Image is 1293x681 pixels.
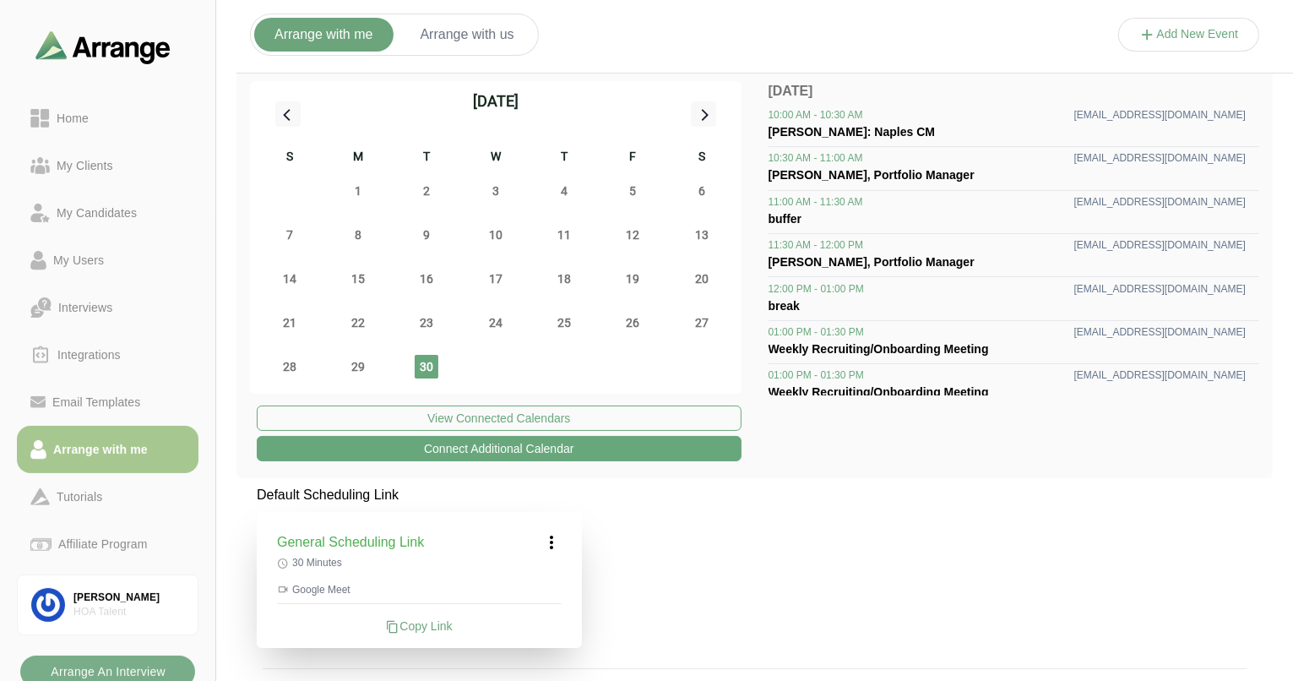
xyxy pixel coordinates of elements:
[599,147,667,169] div: F
[277,532,424,553] h3: General Scheduling Link
[52,534,154,554] div: Affiliate Program
[17,95,198,142] a: Home
[690,179,714,203] span: Saturday, September 6, 2025
[415,223,438,247] span: Tuesday, September 9, 2025
[393,147,461,169] div: T
[17,284,198,331] a: Interviews
[257,406,742,431] button: View Connected Calendars
[769,108,863,122] span: 10:00 AM - 10:30 AM
[552,179,576,203] span: Thursday, September 4, 2025
[346,267,370,291] span: Monday, September 15, 2025
[278,223,302,247] span: Sunday, September 7, 2025
[17,237,198,284] a: My Users
[667,147,736,169] div: S
[46,392,147,412] div: Email Templates
[769,342,989,356] span: Weekly Recruiting/Onboarding Meeting
[51,345,128,365] div: Integrations
[46,250,111,270] div: My Users
[552,267,576,291] span: Thursday, September 18, 2025
[769,299,800,313] span: break
[690,223,714,247] span: Saturday, September 13, 2025
[769,168,975,182] span: [PERSON_NAME], Portfolio Manager
[17,473,198,520] a: Tutorials
[277,618,562,635] div: Copy Link
[1074,195,1246,209] span: [EMAIL_ADDRESS][DOMAIN_NAME]
[552,311,576,335] span: Thursday, September 25, 2025
[769,212,802,226] span: buffer
[346,355,370,379] span: Monday, September 29, 2025
[50,487,109,507] div: Tutorials
[415,355,438,379] span: Tuesday, September 30, 2025
[1074,282,1246,296] span: [EMAIL_ADDRESS][DOMAIN_NAME]
[1074,325,1246,339] span: [EMAIL_ADDRESS][DOMAIN_NAME]
[35,30,171,63] img: arrangeai-name-small-logo.4d2b8aee.svg
[50,108,95,128] div: Home
[484,311,508,335] span: Wednesday, September 24, 2025
[769,151,863,165] span: 10:30 AM - 11:00 AM
[278,355,302,379] span: Sunday, September 28, 2025
[277,583,562,597] p: Google Meet
[277,556,562,569] p: 30 Minutes
[690,267,714,291] span: Saturday, September 20, 2025
[769,368,864,382] span: 01:00 PM - 01:30 PM
[1074,238,1246,252] span: [EMAIL_ADDRESS][DOMAIN_NAME]
[484,223,508,247] span: Wednesday, September 10, 2025
[484,267,508,291] span: Wednesday, September 17, 2025
[257,436,742,461] button: Connect Additional Calendar
[323,147,392,169] div: M
[46,439,155,460] div: Arrange with me
[415,267,438,291] span: Tuesday, September 16, 2025
[17,142,198,189] a: My Clients
[621,311,644,335] span: Friday, September 26, 2025
[415,311,438,335] span: Tuesday, September 23, 2025
[552,223,576,247] span: Thursday, September 11, 2025
[769,125,936,139] span: [PERSON_NAME]: Naples CM
[769,238,864,252] span: 11:30 AM - 12:00 PM
[346,311,370,335] span: Monday, September 22, 2025
[769,325,864,339] span: 01:00 PM - 01:30 PM
[17,426,198,473] a: Arrange with me
[1074,108,1246,122] span: [EMAIL_ADDRESS][DOMAIN_NAME]
[690,311,714,335] span: Saturday, September 27, 2025
[257,485,582,505] p: Default Scheduling Link
[17,189,198,237] a: My Candidates
[473,90,519,113] div: [DATE]
[278,267,302,291] span: Sunday, September 14, 2025
[1118,18,1260,52] button: Add New Event
[346,179,370,203] span: Monday, September 1, 2025
[621,179,644,203] span: Friday, September 5, 2025
[17,331,198,379] a: Integrations
[254,18,394,52] button: Arrange with me
[1074,368,1246,382] span: [EMAIL_ADDRESS][DOMAIN_NAME]
[17,575,198,635] a: [PERSON_NAME]HOA Talent
[346,223,370,247] span: Monday, September 8, 2025
[1074,151,1246,165] span: [EMAIL_ADDRESS][DOMAIN_NAME]
[400,18,535,52] button: Arrange with us
[621,267,644,291] span: Friday, September 19, 2025
[530,147,598,169] div: T
[73,591,184,605] div: [PERSON_NAME]
[415,179,438,203] span: Tuesday, September 2, 2025
[50,155,120,176] div: My Clients
[278,311,302,335] span: Sunday, September 21, 2025
[17,520,198,568] a: Affiliate Program
[769,255,975,269] span: [PERSON_NAME], Portfolio Manager
[769,195,863,209] span: 11:00 AM - 11:30 AM
[461,147,530,169] div: W
[769,385,989,399] span: Weekly Recruiting/Onboarding Meeting
[50,203,144,223] div: My Candidates
[73,605,184,619] div: HOA Talent
[621,223,644,247] span: Friday, September 12, 2025
[17,379,198,426] a: Email Templates
[769,282,864,296] span: 12:00 PM - 01:00 PM
[255,147,323,169] div: S
[484,179,508,203] span: Wednesday, September 3, 2025
[52,297,119,318] div: Interviews
[769,81,1260,101] p: [DATE]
